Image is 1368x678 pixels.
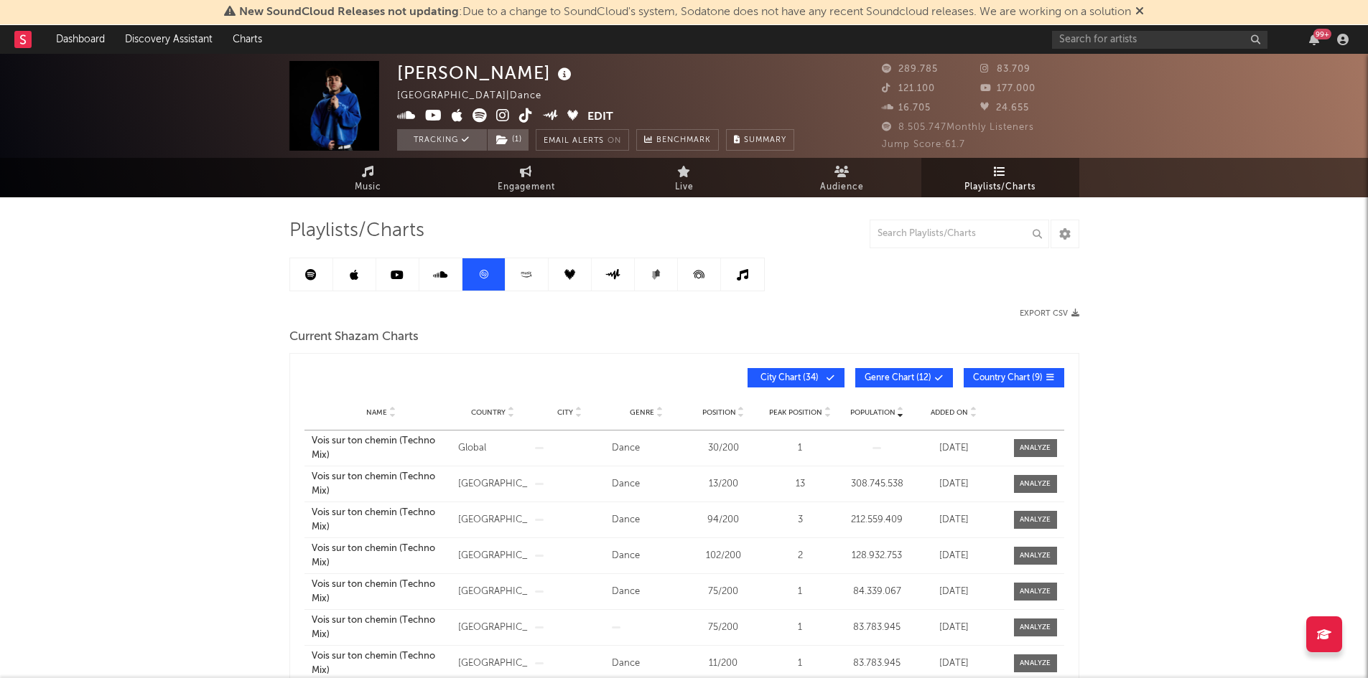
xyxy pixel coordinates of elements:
div: 13 [766,477,835,491]
button: Country Chart(9) [964,368,1064,387]
div: 84.339.067 [842,585,912,599]
div: Dance [612,585,681,599]
div: Dance [612,477,681,491]
span: Current Shazam Charts [289,329,419,346]
span: Jump Score: 61.7 [882,140,965,149]
a: Vois sur ton chemin (Techno Mix) [312,506,451,534]
span: Country Chart ( 9 ) [973,374,1043,382]
div: [GEOGRAPHIC_DATA] [458,477,528,491]
a: Music [289,158,447,197]
span: Added On [931,408,968,417]
span: Summary [744,136,786,144]
div: Dance [612,441,681,456]
span: Genre [630,408,654,417]
div: 30 / 200 [689,441,758,456]
input: Search for artists [1052,31,1267,49]
div: 83.783.945 [842,621,912,635]
button: Edit [587,108,613,126]
button: Email AlertsOn [536,129,629,151]
a: Playlists/Charts [921,158,1079,197]
a: Engagement [447,158,605,197]
span: ( 1 ) [487,129,529,151]
span: 289.785 [882,65,938,74]
input: Search Playlists/Charts [870,220,1049,248]
span: Position [702,408,736,417]
span: Playlists/Charts [964,179,1036,196]
span: Benchmark [656,132,711,149]
div: 1 [766,656,835,671]
a: Vois sur ton chemin (Techno Mix) [312,613,451,641]
div: 11 / 200 [689,656,758,671]
div: [DATE] [919,549,989,563]
div: [DATE] [919,441,989,456]
span: City Chart ( 34 ) [757,374,823,382]
div: 1 [766,621,835,635]
a: Vois sur ton chemin (Techno Mix) [312,649,451,677]
span: Genre Chart ( 12 ) [865,374,931,382]
div: Dance [612,656,681,671]
div: [DATE] [919,656,989,671]
a: Discovery Assistant [115,25,223,54]
div: [GEOGRAPHIC_DATA] [458,549,528,563]
div: [GEOGRAPHIC_DATA] [458,513,528,527]
a: Vois sur ton chemin (Techno Mix) [312,470,451,498]
div: [DATE] [919,621,989,635]
a: Audience [763,158,921,197]
div: [DATE] [919,513,989,527]
div: 1 [766,441,835,456]
div: Global [458,441,528,456]
span: 83.709 [980,65,1030,74]
div: 2 [766,549,835,563]
div: 212.559.409 [842,513,912,527]
a: Live [605,158,763,197]
span: Playlists/Charts [289,222,424,240]
button: Genre Chart(12) [855,368,953,387]
span: Live [675,179,694,196]
div: 102 / 200 [689,549,758,563]
span: New SoundCloud Releases not updating [239,6,459,18]
span: Name [366,408,387,417]
div: 3 [766,513,835,527]
div: 75 / 200 [689,585,758,599]
div: Dance [612,549,681,563]
a: Charts [223,25,272,54]
div: 1 [766,585,835,599]
div: [GEOGRAPHIC_DATA] | Dance [397,88,558,105]
span: Country [471,408,506,417]
div: [PERSON_NAME] [397,61,575,85]
a: Vois sur ton chemin (Techno Mix) [312,434,451,462]
button: 99+ [1309,34,1319,45]
span: 8.505.747 Monthly Listeners [882,123,1034,132]
button: Tracking [397,129,487,151]
button: City Chart(34) [748,368,844,387]
a: Benchmark [636,129,719,151]
button: Summary [726,129,794,151]
a: Dashboard [46,25,115,54]
span: Engagement [498,179,555,196]
span: Dismiss [1135,6,1144,18]
span: Peak Position [769,408,822,417]
div: 128.932.753 [842,549,912,563]
div: 13 / 200 [689,477,758,491]
a: Vois sur ton chemin (Techno Mix) [312,578,451,606]
em: On [608,137,621,145]
span: 121.100 [882,84,935,93]
div: 308.745.538 [842,477,912,491]
div: [DATE] [919,477,989,491]
div: [GEOGRAPHIC_DATA] [458,621,528,635]
span: Population [850,408,895,417]
div: Dance [612,513,681,527]
div: 94 / 200 [689,513,758,527]
div: 75 / 200 [689,621,758,635]
div: [GEOGRAPHIC_DATA] [458,585,528,599]
span: : Due to a change to SoundCloud's system, Sodatone does not have any recent Soundcloud releases. ... [239,6,1131,18]
span: Audience [820,179,864,196]
button: (1) [488,129,529,151]
a: Vois sur ton chemin (Techno Mix) [312,542,451,570]
div: 83.783.945 [842,656,912,671]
